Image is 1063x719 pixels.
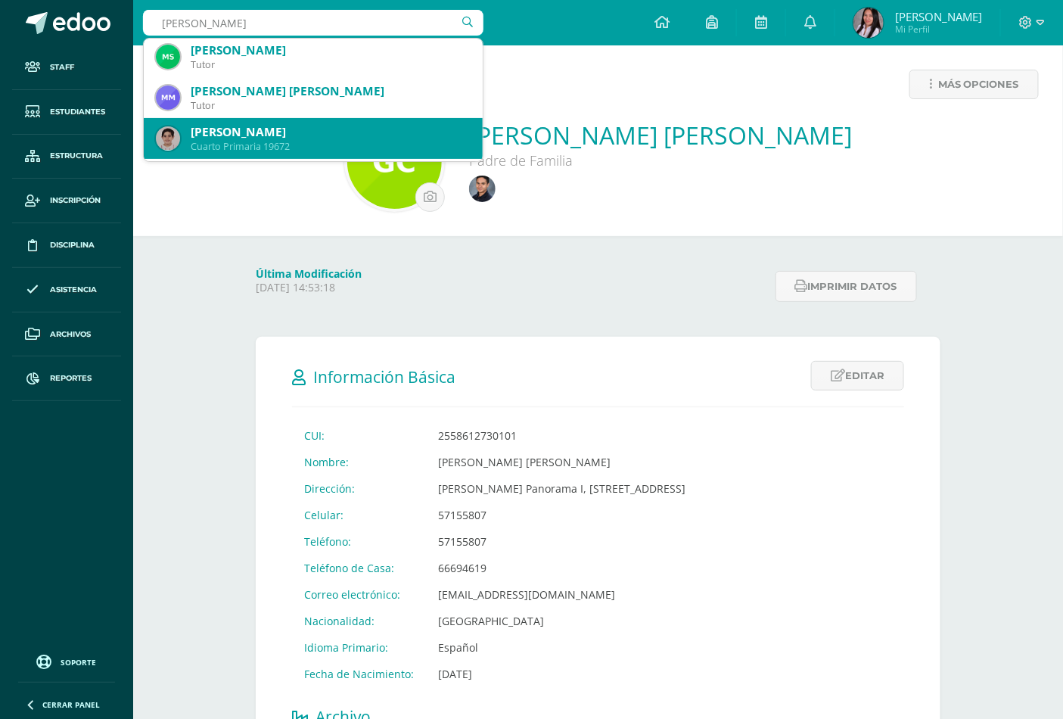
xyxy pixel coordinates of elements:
[469,119,852,151] a: [PERSON_NAME] [PERSON_NAME]
[895,9,982,24] span: [PERSON_NAME]
[426,581,698,608] td: [EMAIL_ADDRESS][DOMAIN_NAME]
[12,90,121,135] a: Estudiantes
[426,528,698,555] td: 57155807
[50,150,103,162] span: Estructura
[12,179,121,223] a: Inscripción
[292,502,426,528] td: Celular:
[50,106,105,118] span: Estudiantes
[426,555,698,581] td: 66694619
[426,608,698,634] td: [GEOGRAPHIC_DATA]
[12,135,121,179] a: Estructura
[938,70,1019,98] span: Más opciones
[426,422,698,449] td: 2558612730101
[191,124,471,140] div: [PERSON_NAME]
[313,366,455,388] span: Información Básica
[156,126,180,151] img: 7bd503f1a0b43af26981eaad44b072ce.png
[292,555,426,581] td: Teléfono de Casa:
[426,634,698,661] td: Español
[191,42,471,58] div: [PERSON_NAME]
[469,176,496,202] img: 80e36ff8fcd11d328f404d8bf550a5da.png
[143,10,483,36] input: Busca un usuario...
[50,61,74,73] span: Staff
[12,268,121,313] a: Asistencia
[909,70,1039,99] a: Más opciones
[292,449,426,475] td: Nombre:
[292,634,426,661] td: Idioma Primario:
[426,661,698,687] td: [DATE]
[50,328,91,341] span: Archivos
[426,475,698,502] td: [PERSON_NAME] Panorama I, [STREET_ADDRESS]
[292,422,426,449] td: CUI:
[156,45,180,69] img: d6f99a1e2fa32403e44d345c16e42eea.png
[50,372,92,384] span: Reportes
[12,356,121,401] a: Reportes
[292,661,426,687] td: Fecha de Nacimiento:
[469,151,852,170] div: Padre de Familia
[50,239,95,251] span: Disciplina
[256,281,766,294] p: [DATE] 14:53:18
[191,140,471,153] div: Cuarto Primaria 19672
[191,58,471,71] div: Tutor
[156,86,180,110] img: 79f129c7df08594949920d9f449f6977.png
[256,266,766,281] h4: Última Modificación
[811,361,904,391] a: Editar
[12,223,121,268] a: Disciplina
[426,449,698,475] td: [PERSON_NAME] [PERSON_NAME]
[895,23,982,36] span: Mi Perfil
[12,313,121,357] a: Archivos
[18,651,115,671] a: Soporte
[42,699,100,710] span: Cerrar panel
[50,284,97,296] span: Asistencia
[292,608,426,634] td: Nacionalidad:
[426,502,698,528] td: 57155807
[853,8,884,38] img: 1c4a8e29229ca7cba10d259c3507f649.png
[61,657,97,668] span: Soporte
[191,83,471,99] div: [PERSON_NAME] [PERSON_NAME]
[292,528,426,555] td: Teléfono:
[775,271,917,302] button: Imprimir datos
[292,581,426,608] td: Correo electrónico:
[191,99,471,112] div: Tutor
[292,475,426,502] td: Dirección:
[50,195,101,207] span: Inscripción
[12,45,121,90] a: Staff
